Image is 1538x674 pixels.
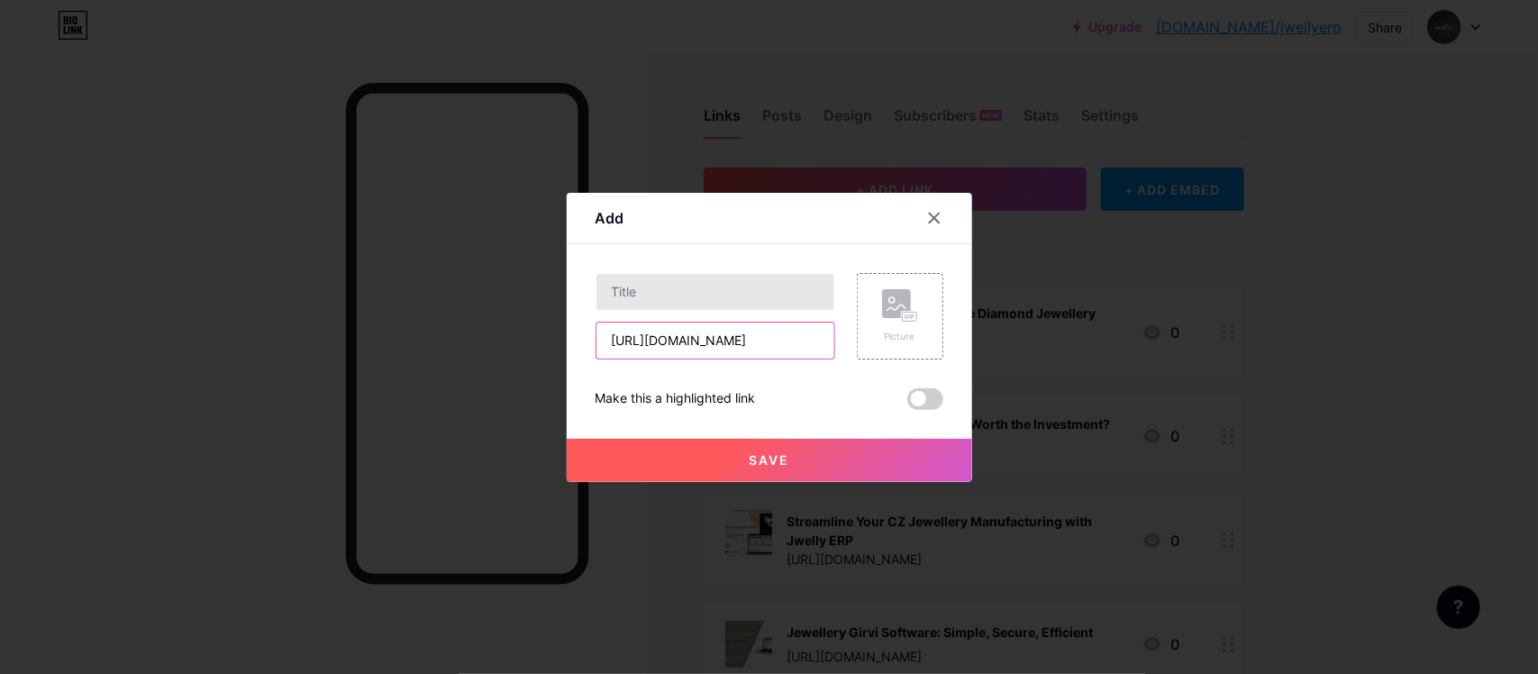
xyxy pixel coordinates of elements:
[596,207,624,229] div: Add
[596,274,834,310] input: Title
[882,330,918,343] div: Picture
[749,452,789,468] span: Save
[567,439,972,482] button: Save
[596,323,834,359] input: URL
[596,388,756,410] div: Make this a highlighted link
